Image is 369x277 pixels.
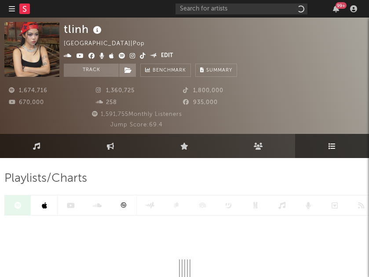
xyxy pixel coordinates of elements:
button: Edit [161,51,173,61]
span: 1,800,000 [183,88,223,94]
div: 99 + [336,2,347,9]
span: Summary [206,68,232,73]
button: Summary [195,64,237,77]
span: Jump Score: 69.4 [110,122,163,128]
span: 1,674,716 [9,88,47,94]
input: Search for artists [175,4,307,14]
span: 670,000 [9,100,44,105]
span: 935,000 [183,100,218,105]
button: Track [64,64,119,77]
span: Benchmark [153,65,186,76]
span: 1,591,755 Monthly Listeners [91,112,182,117]
span: Playlists/Charts [4,173,87,184]
a: Benchmark [140,64,191,77]
span: 1,360,725 [96,88,135,94]
span: 258 [96,100,117,105]
div: tlinh [64,22,104,36]
button: 99+ [333,5,339,12]
div: [GEOGRAPHIC_DATA] | Pop [64,39,155,49]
